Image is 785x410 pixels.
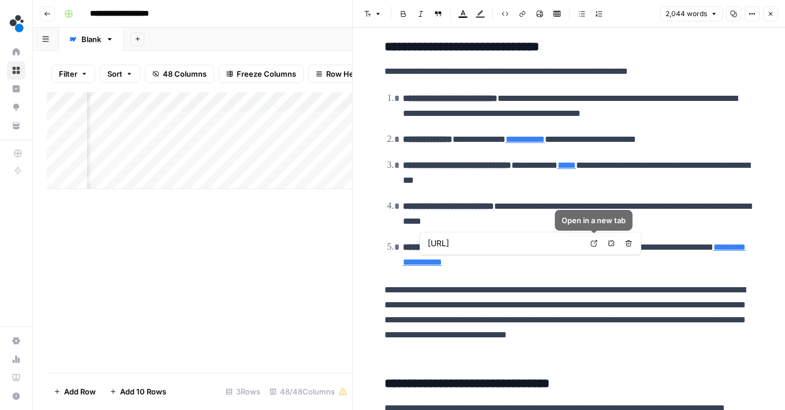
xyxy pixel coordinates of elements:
[221,382,265,401] div: 3 Rows
[308,65,375,83] button: Row Height
[59,28,124,51] a: Blank
[7,350,25,368] a: Usage
[7,9,25,38] button: Workspace: spot.ai
[59,68,77,80] span: Filter
[107,68,122,80] span: Sort
[219,65,304,83] button: Freeze Columns
[7,13,28,34] img: spot.ai Logo
[7,387,25,405] button: Help + Support
[7,116,25,135] a: Your Data
[47,382,103,401] button: Add Row
[7,61,25,80] a: Browse
[7,80,25,98] a: Insights
[237,68,296,80] span: Freeze Columns
[666,9,707,19] span: 2,044 words
[265,382,352,401] div: 48/48 Columns
[7,368,25,387] a: Learning Hub
[100,65,140,83] button: Sort
[7,332,25,350] a: Settings
[163,68,207,80] span: 48 Columns
[326,68,368,80] span: Row Height
[7,98,25,116] a: Opportunities
[660,6,723,21] button: 2,044 words
[51,65,95,83] button: Filter
[103,382,173,401] button: Add 10 Rows
[145,65,214,83] button: 48 Columns
[81,33,101,45] div: Blank
[64,386,96,397] span: Add Row
[7,43,25,61] a: Home
[120,386,166,397] span: Add 10 Rows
